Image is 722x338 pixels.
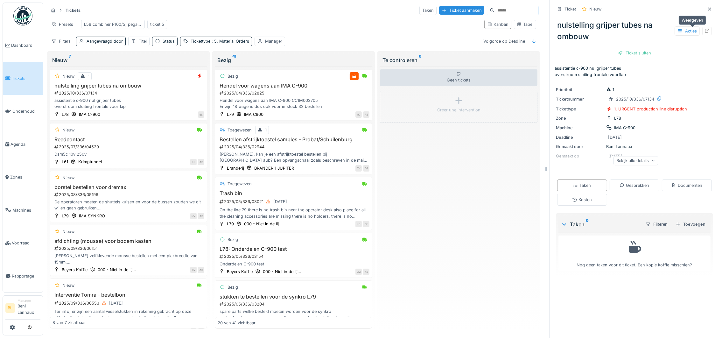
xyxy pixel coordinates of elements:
[419,56,422,64] sup: 0
[62,213,69,219] div: L79
[139,38,147,44] div: Titel
[355,165,362,172] div: TV
[608,134,622,140] div: [DATE]
[556,96,604,102] div: Ticketnummer
[3,128,43,161] a: Agenda
[79,111,100,117] div: IMA C-900
[12,108,40,114] span: Onderhoud
[218,151,369,163] div: [PERSON_NAME], kan je een afstrijktoestel bestellen bij [GEOGRAPHIC_DATA] aub? Een opvangschaal z...
[3,194,43,227] a: Machines
[218,261,369,267] div: Onderdelen C-900 test
[218,320,256,326] div: 20 van 41 zichtbaar
[228,127,252,133] div: Toegewezen
[5,303,15,313] li: BL
[673,220,708,229] div: Toevoegen
[419,6,437,15] div: Taken
[87,38,123,44] div: Aangevraagd door
[613,156,658,165] div: Bekijk alle details
[273,199,287,205] div: [DATE]
[363,221,369,227] div: GE
[53,137,204,143] h3: Reedcontact
[62,127,74,133] div: Nieuw
[218,83,369,89] h3: Hendel voor wagens aan IMA C-900
[263,269,301,275] div: 000 - Niet in de lij...
[219,253,369,259] div: 2025/05/336/03154
[12,207,40,213] span: Machines
[218,308,369,320] div: spare parts welke besteld moeten worden voor de synkro veel zaken kunnen we volgens mij ergens an...
[355,221,362,227] div: KD
[54,192,204,198] div: 2025/08/336/05196
[52,56,205,64] div: Nieuw
[228,181,252,187] div: Toegewezen
[227,221,234,227] div: L79
[363,165,369,172] div: GE
[198,111,204,118] div: BL
[3,95,43,128] a: Onderhoud
[190,213,197,219] div: NV
[614,125,635,131] div: IMA C-900
[84,21,142,27] div: L58 combiner F100/S, pegaso 1400, novopac
[48,20,76,29] div: Presets
[671,182,702,188] div: Documenten
[219,301,369,307] div: 2025/05/336/03204
[11,141,40,147] span: Agenda
[210,39,249,44] span: : 5. Material Orders
[265,127,267,133] div: 1
[244,221,283,227] div: 000 - Niet in de lij...
[54,245,204,251] div: 2025/09/336/06151
[355,269,362,275] div: LM
[62,175,74,181] div: Nieuw
[190,159,197,165] div: KE
[63,7,83,13] strong: Tickets
[62,111,69,117] div: L78
[614,115,621,121] div: L78
[62,73,74,79] div: Nieuw
[219,198,369,206] div: 2025/05/336/03021
[556,106,604,112] div: Tickettype
[109,300,123,306] div: [DATE]
[675,26,700,36] div: Acties
[227,165,244,171] div: Branderij
[69,56,71,64] sup: 7
[191,38,249,44] div: Tickettype
[679,16,706,25] div: Weergeven
[53,184,204,190] h3: borstel bestellen voor dremax
[227,269,253,275] div: Beyers Koffie
[53,151,204,157] div: Dsm5c 10v 250v
[643,220,670,229] div: Filteren
[563,238,706,268] div: Nog geen taken voor dit ticket. Een kopje koffie misschien?
[198,213,204,219] div: AB
[48,37,74,46] div: Filters
[564,6,576,12] div: Ticket
[232,56,236,64] sup: 41
[572,197,592,203] div: Kosten
[198,267,204,273] div: AB
[219,90,369,96] div: 2025/04/336/02825
[54,144,204,150] div: 2025/07/336/04529
[217,56,370,64] div: Bezig
[12,240,40,246] span: Voorraad
[614,106,687,112] div: 1. URGENT production line disruption
[254,165,294,171] div: BRANDER 1 JUPITER
[439,6,484,15] div: Ticket aanmaken
[228,284,238,290] div: Bezig
[218,137,369,143] h3: Bestellen afstrijktoestel samples - Probat/Schuilenburg
[62,267,88,273] div: Beyers Koffie
[218,246,369,252] h3: L78: Onderdelen C-900 test
[62,229,74,235] div: Nieuw
[573,182,591,188] div: Taken
[3,161,43,194] a: Zones
[53,308,204,320] div: Ter info, er zijn een aantal wisselstukken in rekening gebracht op deze offerte die niet zullen g...
[218,207,369,219] div: On the line 79 there is no trash bin near the operator desk also place for all the cleaning acces...
[11,42,40,48] span: Dashboard
[556,125,604,131] div: Machine
[355,111,362,118] div: IK
[53,238,204,244] h3: afdichting (mousse) voor bodem kasten
[556,87,604,93] div: Prioriteit
[606,87,614,93] div: 1
[3,260,43,293] a: Rapportage
[190,267,197,273] div: SV
[380,69,537,86] div: Geen tickets
[555,17,714,45] div: nulstelling grijper tubes na ombouw
[62,282,74,288] div: Nieuw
